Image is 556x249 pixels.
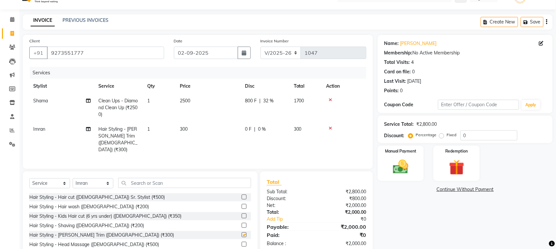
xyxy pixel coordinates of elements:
label: Redemption [446,148,468,154]
div: Discount: [262,195,317,202]
span: 0 F [245,126,251,133]
input: Search by Name/Mobile/Email/Code [47,47,164,59]
div: Points: [384,87,399,94]
span: Imran [33,126,45,132]
div: Paid: [262,231,317,239]
button: +91 [29,47,48,59]
div: [DATE] [407,78,421,85]
div: ₹0 [326,216,371,223]
span: 300 [294,126,302,132]
input: Search or Scan [118,178,251,188]
span: 800 F [245,97,257,104]
button: Apply [522,100,540,110]
th: Service [94,79,143,94]
span: Clean Ups - Diamond Clean Up (₹2500) [98,98,138,117]
div: Last Visit: [384,78,406,85]
span: 2500 [180,98,190,104]
div: Sub Total: [262,188,317,195]
div: ₹2,800.00 [417,121,437,128]
div: Total Visits: [384,59,410,66]
img: _cash.svg [388,158,413,176]
div: Hair Styling - Head Massage ([DEMOGRAPHIC_DATA]) (₹500) [29,241,159,248]
button: Create New [481,17,518,27]
div: Balance : [262,240,317,247]
div: Services [30,67,371,79]
div: ₹800.00 [317,195,371,202]
span: 1 [147,98,150,104]
button: Save [521,17,544,27]
div: Hair Styling - Shaving ([DEMOGRAPHIC_DATA]) (₹200) [29,222,144,229]
span: 32 % [263,97,274,104]
div: 0 [400,87,403,94]
div: ₹2,000.00 [317,240,371,247]
th: Qty [143,79,176,94]
span: 0 % [258,126,266,133]
div: Service Total: [384,121,414,128]
span: | [254,126,255,133]
div: Hair Styling - Hair wash ([DEMOGRAPHIC_DATA]) (₹200) [29,203,149,210]
th: Stylist [29,79,94,94]
span: Total [267,179,282,185]
div: Total: [262,209,317,216]
input: Enter Offer / Coupon Code [438,100,519,110]
span: Shama [33,98,48,104]
div: ₹2,000.00 [317,209,371,216]
div: ₹2,800.00 [317,188,371,195]
div: Coupon Code [384,101,438,108]
div: ₹2,000.00 [317,223,371,231]
label: Date [174,38,183,44]
span: 1 [147,126,150,132]
div: Membership: [384,50,413,56]
div: Card on file: [384,68,411,75]
div: 0 [412,68,415,75]
a: INVOICE [31,15,55,26]
a: Continue Without Payment [379,186,551,193]
label: Percentage [416,132,437,138]
div: Net: [262,202,317,209]
span: | [259,97,261,104]
span: 1700 [294,98,304,104]
th: Disc [241,79,290,94]
a: Add Tip [262,216,326,223]
th: Action [322,79,366,94]
th: Total [290,79,322,94]
div: Payable: [262,223,317,231]
div: Hair Styling - Kids Hair cut (6 yrs under) ([DEMOGRAPHIC_DATA]) (₹350) [29,213,181,220]
span: Hair Styling - [PERSON_NAME] Trim ([DEMOGRAPHIC_DATA]) (₹300) [98,126,137,153]
span: 300 [180,126,188,132]
div: Discount: [384,132,405,139]
div: Hair Styling - Hair cut ([DEMOGRAPHIC_DATA]) Sr. Stylist (₹500) [29,194,165,201]
label: Client [29,38,40,44]
div: ₹0 [317,231,371,239]
a: [PERSON_NAME] [400,40,437,47]
th: Price [176,79,241,94]
img: _gift.svg [444,158,469,177]
div: Name: [384,40,399,47]
a: PREVIOUS INVOICES [63,17,108,23]
label: Fixed [447,132,457,138]
div: ₹2,000.00 [317,202,371,209]
div: No Active Membership [384,50,546,56]
label: Invoice Number [261,38,289,44]
div: 4 [411,59,414,66]
div: Hair Styling - [PERSON_NAME] Trim ([DEMOGRAPHIC_DATA]) (₹300) [29,232,174,239]
label: Manual Payment [385,148,417,154]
